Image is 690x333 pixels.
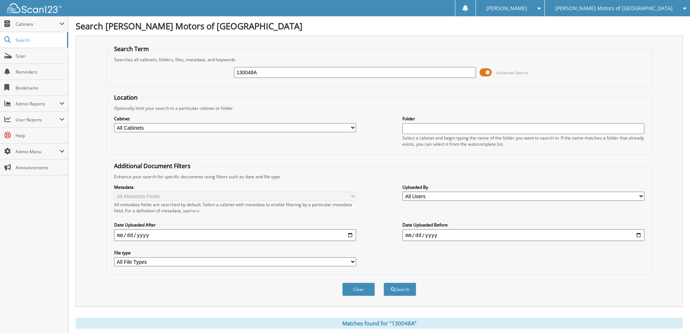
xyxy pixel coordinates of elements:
label: Uploaded By [402,184,644,190]
input: start [114,229,356,241]
div: Matches found for "130048A" [76,318,683,329]
input: end [402,229,644,241]
label: Cabinet [114,116,356,122]
div: Searches all cabinets, folders, files, metadata, and keywords [110,57,648,63]
img: scan123-logo-white.svg [7,3,62,13]
span: User Reports [16,117,59,123]
legend: Location [110,93,141,101]
div: Enhance your search for specific documents using filters such as date and file type. [110,174,648,180]
span: Announcements [16,165,64,171]
span: Help [16,133,64,139]
span: [PERSON_NAME] Motors of [GEOGRAPHIC_DATA] [555,6,673,11]
label: Date Uploaded Before [402,222,644,228]
label: Folder [402,116,644,122]
legend: Search Term [110,45,152,53]
span: Advanced Search [496,70,528,75]
button: Clear [342,283,375,296]
label: Date Uploaded After [114,222,356,228]
label: File type [114,250,356,256]
span: Reminders [16,69,64,75]
div: Optionally limit your search to a particular cabinet or folder [110,105,648,111]
button: Search [384,283,416,296]
div: Select a cabinet and begin typing the name of the folder you want to search in. If the name match... [402,135,644,147]
label: Metadata [114,184,356,190]
span: Bookmarks [16,85,64,91]
span: Search [16,37,63,43]
span: Admin Reports [16,101,59,107]
span: [PERSON_NAME] [486,6,527,11]
h1: Search [PERSON_NAME] Motors of [GEOGRAPHIC_DATA] [76,20,683,32]
legend: Additional Document Filters [110,162,194,170]
span: Admin Menu [16,149,59,155]
a: here [190,208,200,214]
span: Cabinets [16,21,59,27]
span: Scan [16,53,64,59]
div: All metadata fields are searched by default. Select a cabinet with metadata to enable filtering b... [114,201,356,214]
